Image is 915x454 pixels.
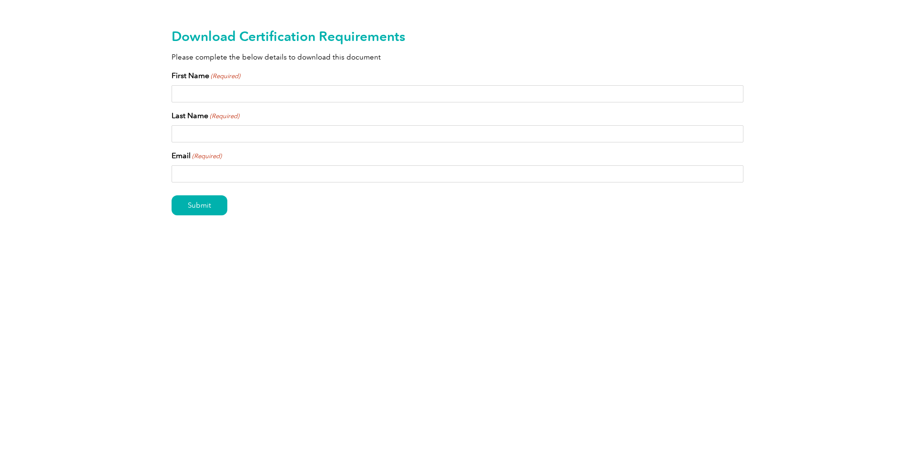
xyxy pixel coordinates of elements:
h2: Download Certification Requirements [172,29,743,44]
p: Please complete the below details to download this document [172,52,743,62]
label: First Name [172,70,240,81]
span: (Required) [209,111,240,121]
input: Submit [172,195,227,215]
label: Email [172,150,222,161]
span: (Required) [210,71,241,81]
span: (Required) [192,151,222,161]
label: Last Name [172,110,239,121]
